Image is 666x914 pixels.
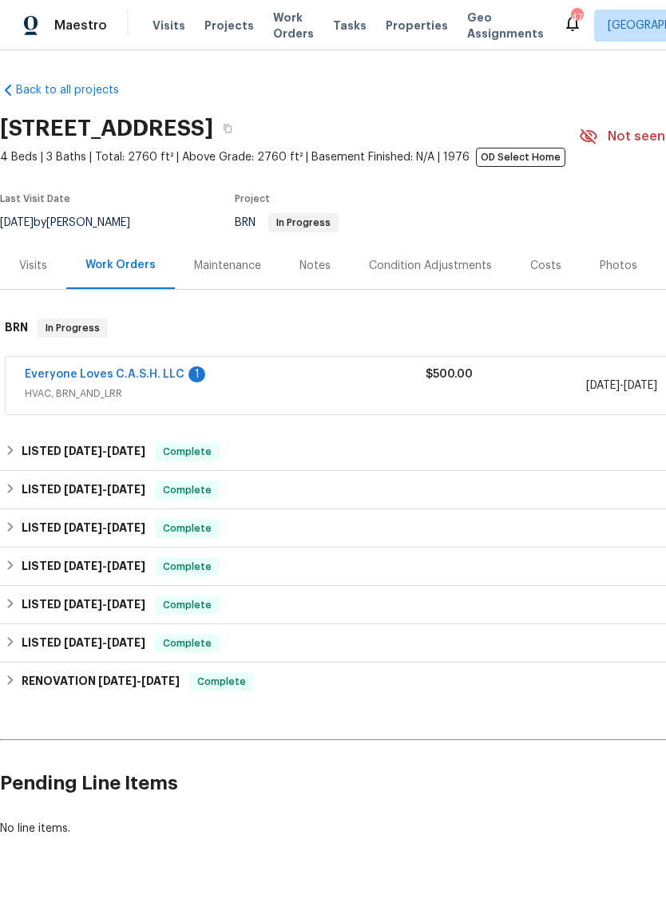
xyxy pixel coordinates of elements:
a: Everyone Loves C.A.S.H. LLC [25,369,184,380]
h6: BRN [5,319,28,338]
span: - [64,484,145,495]
span: In Progress [39,320,106,336]
span: $500.00 [426,369,473,380]
span: Visits [153,18,185,34]
span: - [64,522,145,533]
h6: LISTED [22,634,145,653]
span: [DATE] [64,599,102,610]
span: - [64,445,145,457]
div: 1 [188,366,205,382]
span: BRN [235,217,339,228]
span: - [64,560,145,572]
span: Project [235,194,270,204]
h6: LISTED [22,481,145,500]
span: OD Select Home [476,148,565,167]
span: Complete [157,444,218,460]
span: Complete [157,520,218,536]
span: - [98,675,180,686]
span: [DATE] [98,675,137,686]
span: Complete [191,674,252,690]
span: [DATE] [107,445,145,457]
span: [DATE] [64,484,102,495]
span: Tasks [333,20,367,31]
span: [DATE] [64,445,102,457]
span: [DATE] [64,560,102,572]
h6: RENOVATION [22,672,180,691]
button: Copy Address [213,114,242,143]
div: 47 [571,10,582,26]
span: Work Orders [273,10,314,42]
h6: LISTED [22,519,145,538]
div: Maintenance [194,258,261,274]
span: Geo Assignments [467,10,544,42]
div: Work Orders [85,257,156,273]
span: In Progress [270,218,337,228]
span: Complete [157,635,218,651]
span: - [64,637,145,648]
div: Photos [600,258,637,274]
div: Costs [530,258,561,274]
span: [DATE] [586,380,620,391]
span: Projects [204,18,254,34]
div: Condition Adjustments [369,258,492,274]
span: Properties [386,18,448,34]
h6: LISTED [22,595,145,615]
span: [DATE] [64,637,102,648]
span: [DATE] [107,637,145,648]
span: [DATE] [64,522,102,533]
span: HVAC, BRN_AND_LRR [25,386,426,402]
span: Complete [157,597,218,613]
span: Complete [157,482,218,498]
span: - [586,378,657,394]
span: [DATE] [107,522,145,533]
span: [DATE] [107,484,145,495]
span: [DATE] [107,599,145,610]
div: Notes [299,258,331,274]
span: Maestro [54,18,107,34]
span: [DATE] [107,560,145,572]
h6: LISTED [22,557,145,576]
span: [DATE] [624,380,657,391]
h6: LISTED [22,442,145,461]
span: - [64,599,145,610]
span: [DATE] [141,675,180,686]
div: Visits [19,258,47,274]
span: Complete [157,559,218,575]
